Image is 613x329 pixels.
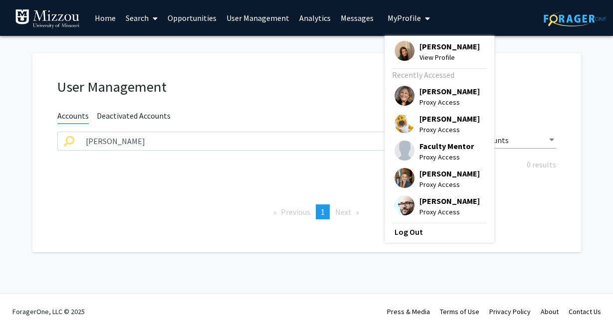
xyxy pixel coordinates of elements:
[395,168,414,188] img: Profile Picture
[121,0,163,35] a: Search
[395,141,474,163] div: Profile PictureFaculty MentorProxy Access
[57,78,556,96] h1: User Management
[489,307,531,316] a: Privacy Policy
[440,307,479,316] a: Terms of Use
[419,141,474,152] span: Faculty Mentor
[395,195,480,217] div: Profile Picture[PERSON_NAME]Proxy Access
[387,307,430,316] a: Press & Media
[419,124,480,135] span: Proxy Access
[419,113,480,124] span: [PERSON_NAME]
[419,52,480,63] span: View Profile
[7,284,42,322] iframe: Chat
[57,111,89,124] span: Accounts
[336,0,379,35] a: Messages
[419,86,480,97] span: [PERSON_NAME]
[395,86,414,106] img: Profile Picture
[419,168,480,179] span: [PERSON_NAME]
[395,168,480,190] div: Profile Picture[PERSON_NAME]Proxy Access
[395,141,414,161] img: Profile Picture
[395,113,480,135] div: Profile Picture[PERSON_NAME]Proxy Access
[395,41,414,61] img: Profile Picture
[392,69,484,81] div: Recently Accessed
[395,41,480,63] div: Profile Picture[PERSON_NAME]View Profile
[294,0,336,35] a: Analytics
[163,0,221,35] a: Opportunities
[419,195,480,206] span: [PERSON_NAME]
[321,207,325,217] span: 1
[569,307,601,316] a: Contact Us
[544,11,606,26] img: ForagerOne Logo
[80,132,393,151] input: Search name, email, or institution ID to access an account and make admin changes.
[541,307,559,316] a: About
[419,152,474,163] span: Proxy Access
[90,0,121,35] a: Home
[388,13,421,23] span: My Profile
[57,204,556,219] ul: Pagination
[395,86,480,108] div: Profile Picture[PERSON_NAME]Proxy Access
[97,111,171,123] span: Deactivated Accounts
[419,97,480,108] span: Proxy Access
[395,226,484,238] a: Log Out
[395,195,414,215] img: Profile Picture
[395,113,414,133] img: Profile Picture
[419,179,480,190] span: Proxy Access
[12,294,85,329] div: ForagerOne, LLC © 2025
[419,41,480,52] span: [PERSON_NAME]
[281,207,310,217] span: Previous
[15,9,80,29] img: University of Missouri Logo
[50,159,564,170] div: 0 results
[335,207,352,217] span: Next
[419,206,480,217] span: Proxy Access
[221,0,294,35] a: User Management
